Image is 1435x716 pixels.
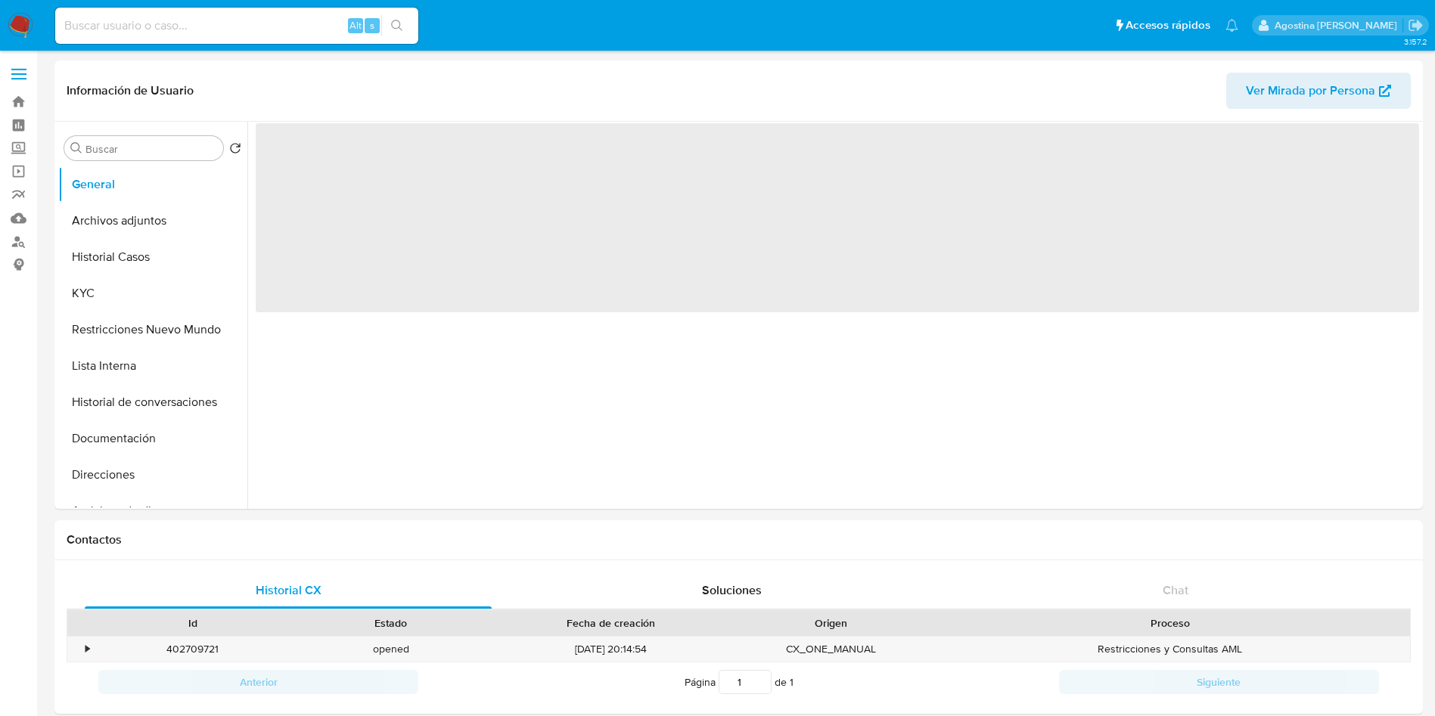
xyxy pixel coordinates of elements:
span: Historial CX [256,581,321,599]
div: Origen [743,615,920,631]
div: [DATE] 20:14:54 [490,637,732,662]
button: Buscar [70,142,82,154]
span: Página de [685,670,794,694]
button: Restricciones Nuevo Mundo [58,312,247,348]
span: Chat [1163,581,1188,599]
button: Volver al orden por defecto [229,142,241,159]
button: Lista Interna [58,348,247,384]
div: Proceso [941,615,1399,631]
div: 402709721 [94,637,292,662]
button: Historial Casos [58,239,247,275]
button: KYC [58,275,247,312]
button: Anterior [98,670,418,694]
h1: Información de Usuario [67,83,194,98]
span: Ver Mirada por Persona [1246,73,1375,109]
button: Direcciones [58,457,247,493]
button: Historial de conversaciones [58,384,247,420]
div: opened [292,637,490,662]
div: • [85,642,89,656]
button: search-icon [381,15,412,36]
input: Buscar [85,142,217,156]
button: Archivos adjuntos [58,203,247,239]
h1: Contactos [67,532,1411,547]
a: Notificaciones [1225,19,1238,32]
button: General [58,166,247,203]
div: Restricciones y Consultas AML [930,637,1410,662]
div: Estado [303,615,480,631]
div: Fecha de creación [501,615,722,631]
span: Soluciones [702,581,762,599]
a: Salir [1408,17,1424,33]
p: agostina.faruolo@mercadolibre.com [1275,18,1402,33]
button: Anticipos de dinero [58,493,247,529]
span: 1 [790,674,794,690]
button: Documentación [58,420,247,457]
div: CX_ONE_MANUAL [732,637,930,662]
button: Ver Mirada por Persona [1226,73,1411,109]
span: ‌ [256,123,1419,312]
span: s [370,18,374,33]
span: Accesos rápidos [1126,17,1210,33]
span: Alt [349,18,362,33]
input: Buscar usuario o caso... [55,16,418,36]
div: Id [104,615,281,631]
button: Siguiente [1059,670,1379,694]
